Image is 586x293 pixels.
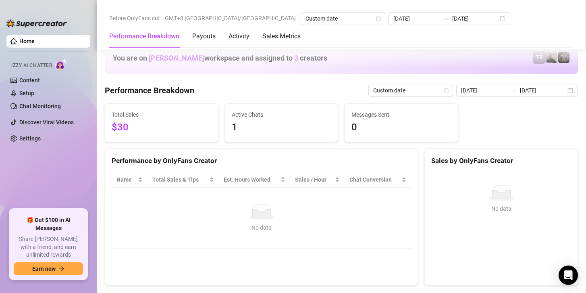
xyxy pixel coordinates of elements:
span: Messages Sent [351,110,451,119]
img: LC [546,52,557,63]
img: logo-BBDzfeDw.svg [6,19,67,27]
input: End date [520,86,566,95]
a: Home [19,38,35,44]
th: Chat Conversion [345,172,411,188]
span: Izzy AI Chatter [11,62,52,69]
div: Activity [229,31,249,41]
div: Open Intercom Messenger [559,266,578,285]
span: Sales / Hour [295,175,333,184]
th: Total Sales & Tips [148,172,219,188]
span: 1 [232,120,332,135]
h1: You are on workspace and assigned to creators [113,54,327,63]
span: Total Sales & Tips [152,175,208,184]
span: 3 [294,54,298,62]
div: Est. Hours Worked [224,175,279,184]
div: Payouts [192,31,216,41]
span: Active Chats [232,110,332,119]
span: to [510,87,517,94]
span: swap-right [443,15,449,22]
span: Earn now [32,266,56,272]
span: $30 [112,120,212,135]
span: to [443,15,449,22]
span: Total Sales [112,110,212,119]
span: swap-right [510,87,517,94]
span: Before OnlyFans cut [109,12,160,24]
span: calendar [444,88,449,93]
span: calendar [376,16,381,21]
div: Sales by OnlyFans Creator [431,155,571,166]
div: Sales Metrics [262,31,301,41]
span: arrow-right [59,266,64,272]
input: End date [452,14,498,23]
img: Trent [558,52,569,63]
span: Custom date [305,13,380,25]
a: Settings [19,135,41,142]
a: Discover Viral Videos [19,119,74,126]
img: AI Chatter [55,59,68,70]
input: Start date [461,86,507,95]
span: 0 [351,120,451,135]
span: Chat Conversion [349,175,400,184]
a: Content [19,77,40,84]
th: Name [112,172,148,188]
span: Share [PERSON_NAME] with a friend, and earn unlimited rewards [14,235,83,259]
span: Custom date [373,84,448,96]
th: Sales / Hour [290,172,345,188]
span: Name [116,175,136,184]
div: Performance by OnlyFans Creator [112,155,411,166]
a: Setup [19,90,34,96]
div: No data [434,204,568,213]
a: Chat Monitoring [19,103,61,109]
h4: Performance Breakdown [105,85,194,96]
div: Performance Breakdown [109,31,179,41]
button: Earn nowarrow-right [14,262,83,275]
span: TR [536,53,543,62]
div: No data [120,223,403,232]
input: Start date [393,14,439,23]
span: [PERSON_NAME] [149,54,204,62]
span: GMT+8 [GEOGRAPHIC_DATA]/[GEOGRAPHIC_DATA] [165,12,296,24]
span: 🎁 Get $100 in AI Messages [14,216,83,232]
